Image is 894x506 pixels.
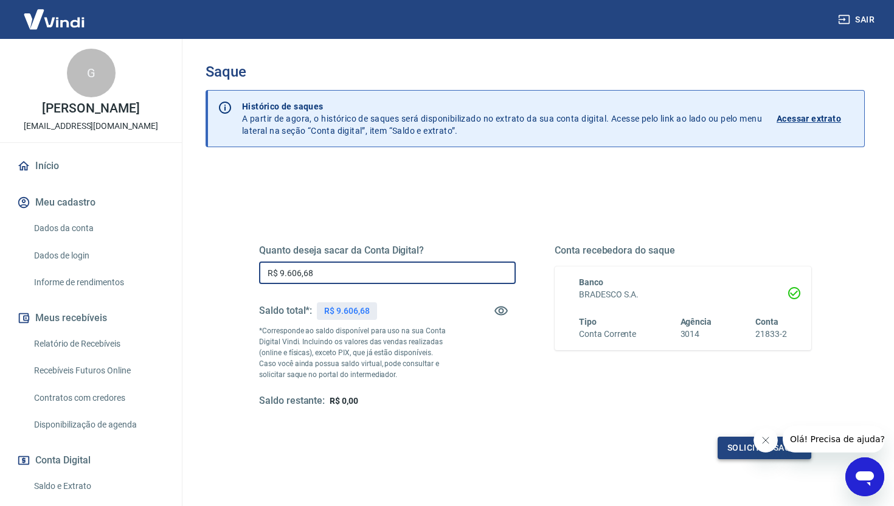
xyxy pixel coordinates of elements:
[24,120,158,133] p: [EMAIL_ADDRESS][DOMAIN_NAME]
[777,100,854,137] a: Acessar extrato
[579,288,787,301] h6: BRADESCO S.A.
[681,328,712,341] h6: 3014
[242,100,762,137] p: A partir de agora, o histórico de saques será disponibilizado no extrato da sua conta digital. Ac...
[29,412,167,437] a: Disponibilização de agenda
[15,305,167,331] button: Meus recebíveis
[718,437,811,459] button: Solicitar saque
[259,325,452,380] p: *Corresponde ao saldo disponível para uso na sua Conta Digital Vindi. Incluindo os valores das ve...
[206,63,865,80] h3: Saque
[7,9,102,18] span: Olá! Precisa de ajuda?
[15,447,167,474] button: Conta Digital
[579,328,636,341] h6: Conta Corrente
[29,243,167,268] a: Dados de login
[783,426,884,452] iframe: Mensagem da empresa
[845,457,884,496] iframe: Botão para abrir a janela de mensagens
[29,358,167,383] a: Recebíveis Futuros Online
[15,1,94,38] img: Vindi
[29,270,167,295] a: Informe de rendimentos
[259,244,516,257] h5: Quanto deseja sacar da Conta Digital?
[681,317,712,327] span: Agência
[324,305,369,317] p: R$ 9.606,68
[777,113,841,125] p: Acessar extrato
[836,9,879,31] button: Sair
[754,428,778,452] iframe: Fechar mensagem
[29,331,167,356] a: Relatório de Recebíveis
[242,100,762,113] p: Histórico de saques
[15,153,167,179] a: Início
[259,395,325,407] h5: Saldo restante:
[579,317,597,327] span: Tipo
[42,102,139,115] p: [PERSON_NAME]
[579,277,603,287] span: Banco
[755,328,787,341] h6: 21833-2
[15,189,167,216] button: Meu cadastro
[29,474,167,499] a: Saldo e Extrato
[330,396,358,406] span: R$ 0,00
[29,216,167,241] a: Dados da conta
[755,317,778,327] span: Conta
[259,305,312,317] h5: Saldo total*:
[555,244,811,257] h5: Conta recebedora do saque
[67,49,116,97] div: G
[29,386,167,411] a: Contratos com credores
